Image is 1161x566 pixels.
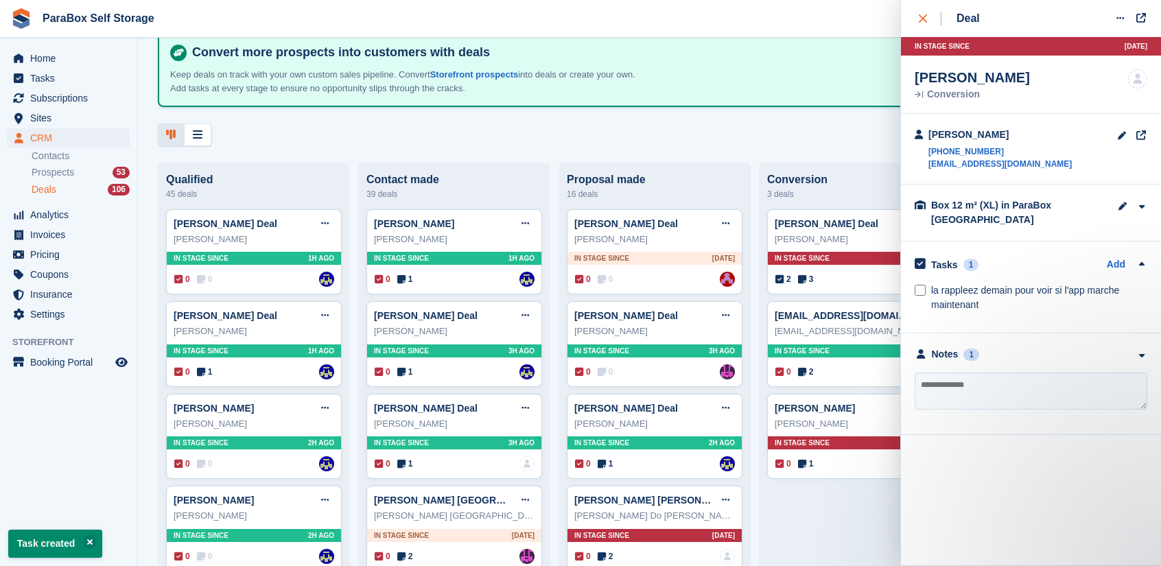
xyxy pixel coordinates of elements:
a: [PERSON_NAME] Deal [574,218,678,229]
a: Preview store [113,354,130,370]
span: 0 [197,550,213,563]
div: 1 [963,349,979,361]
span: 2 [798,366,814,378]
div: Deal [957,10,980,27]
span: In stage since [374,530,429,541]
span: Tasks [30,69,113,88]
span: In stage since [574,253,629,263]
span: 0 [174,273,190,285]
div: 39 deals [366,186,542,202]
div: [PERSON_NAME] [574,417,735,431]
img: Yan Grandjean [720,272,735,287]
a: [PERSON_NAME] [174,495,254,506]
div: [PERSON_NAME] [374,325,535,338]
div: 1 [963,259,979,271]
span: 1 [397,366,413,378]
div: [PERSON_NAME] [915,69,1030,86]
span: In stage since [374,438,429,448]
div: Contact made [366,174,542,186]
div: Notes [932,347,959,362]
img: Paul Wolfson [720,364,735,379]
img: Gaspard Frey [319,272,334,287]
div: 45 deals [166,186,342,202]
span: 0 [575,273,591,285]
span: In stage since [915,41,970,51]
a: menu [7,108,130,128]
span: In stage since [574,530,629,541]
span: 1 [397,458,413,470]
span: 0 [197,458,213,470]
p: Task created [8,530,102,558]
img: Gaspard Frey [519,364,535,379]
span: 0 [375,458,390,470]
div: 3 deals [767,186,943,202]
a: [PERSON_NAME] Deal [174,310,277,321]
span: 0 [375,550,390,563]
span: 1 [397,273,413,285]
span: In stage since [775,253,830,263]
a: Deals 106 [32,182,130,197]
span: 3H AGO [508,346,535,356]
div: [PERSON_NAME] [174,233,334,246]
a: Gaspard Frey [519,272,535,287]
span: Analytics [30,205,113,224]
span: 1 [798,458,814,470]
span: Booking Portal [30,353,113,372]
div: [EMAIL_ADDRESS][DOMAIN_NAME] [775,325,935,338]
span: 1 [197,366,213,378]
img: deal-assignee-blank [720,549,735,564]
a: menu [7,305,130,324]
a: [PERSON_NAME] Deal [174,218,277,229]
span: In stage since [574,346,629,356]
a: [PERSON_NAME] Deal [775,218,878,229]
a: Paul Wolfson [519,549,535,564]
div: 106 [108,184,130,196]
a: [EMAIL_ADDRESS][DOMAIN_NAME] [928,158,1072,170]
div: Conversion [915,90,1030,99]
a: Gaspard Frey [319,549,334,564]
span: 2 [598,550,613,563]
span: Home [30,49,113,68]
span: 0 [598,273,613,285]
span: In stage since [374,253,429,263]
a: menu [7,265,130,284]
div: [PERSON_NAME] [775,417,935,431]
span: 2 [397,550,413,563]
span: Invoices [30,225,113,244]
a: Gaspard Frey [319,456,334,471]
span: 2 [775,273,791,285]
div: [PERSON_NAME] [775,233,935,246]
span: 0 [197,273,213,285]
a: Gaspard Frey [319,364,334,379]
div: [PERSON_NAME] [374,233,535,246]
span: CRM [30,128,113,148]
span: Pricing [30,245,113,264]
span: Insurance [30,285,113,304]
div: Box 12 m² (XL) in ParaBox [GEOGRAPHIC_DATA] [931,198,1068,227]
span: In stage since [174,438,228,448]
a: [PERSON_NAME] [174,403,254,414]
span: 3H AGO [709,346,735,356]
span: 1H AGO [308,346,334,356]
a: Storefront prospects [430,69,519,80]
span: In stage since [174,253,228,263]
div: 53 [113,167,130,178]
span: Prospects [32,166,74,179]
a: [PERSON_NAME] Deal [574,403,678,414]
span: 0 [575,366,591,378]
div: [PERSON_NAME] Do [PERSON_NAME] [574,509,735,523]
span: 0 [775,366,791,378]
a: [PHONE_NUMBER] [928,145,1072,158]
span: 0 [598,366,613,378]
span: 0 [174,458,190,470]
span: [DATE] [712,253,735,263]
div: [PERSON_NAME] [574,325,735,338]
span: 0 [375,273,390,285]
a: la rappleez demain pour voir si l'app marche maintenant [931,276,1147,319]
div: Proposal made [567,174,742,186]
div: [PERSON_NAME] [174,325,334,338]
div: [PERSON_NAME] [574,233,735,246]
